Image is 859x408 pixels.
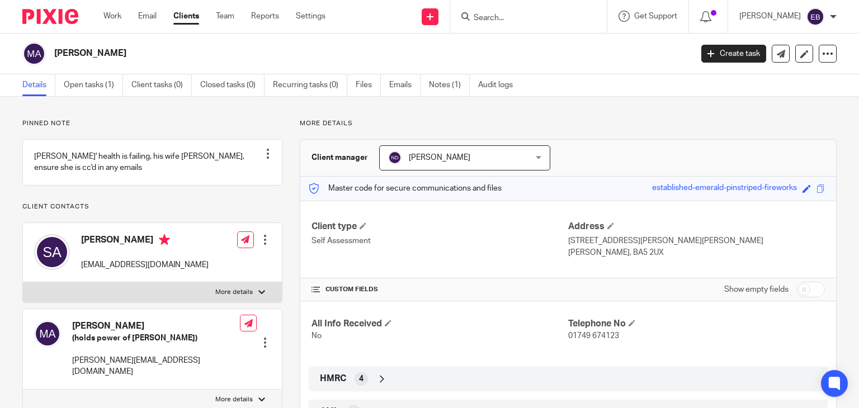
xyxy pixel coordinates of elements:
h4: Telephone No [568,318,825,330]
span: 01749 674123 [568,332,619,340]
span: Get Support [634,12,677,20]
p: Pinned note [22,119,282,128]
a: Closed tasks (0) [200,74,265,96]
p: More details [215,288,253,297]
h3: Client manager [311,152,368,163]
p: Master code for secure communications and files [309,183,502,194]
h2: [PERSON_NAME] [54,48,559,59]
span: 4 [359,373,364,385]
p: More details [300,119,837,128]
img: svg%3E [388,151,402,164]
a: Notes (1) [429,74,470,96]
p: [PERSON_NAME] [739,11,801,22]
a: Reports [251,11,279,22]
p: More details [215,395,253,404]
a: Team [216,11,234,22]
h4: All Info Received [311,318,568,330]
a: Work [103,11,121,22]
p: [PERSON_NAME][EMAIL_ADDRESS][DOMAIN_NAME] [72,355,240,378]
h4: Address [568,221,825,233]
input: Search [473,13,573,23]
label: Show empty fields [724,284,789,295]
span: [PERSON_NAME] [409,154,470,162]
p: [STREET_ADDRESS][PERSON_NAME][PERSON_NAME] [568,235,825,246]
h4: Client type [311,221,568,233]
p: [EMAIL_ADDRESS][DOMAIN_NAME] [81,259,209,271]
a: Emails [389,74,421,96]
a: Recurring tasks (0) [273,74,347,96]
span: HMRC [320,373,346,385]
a: Open tasks (1) [64,74,123,96]
a: Settings [296,11,325,22]
img: svg%3E [34,320,61,347]
h4: [PERSON_NAME] [72,320,240,332]
p: [PERSON_NAME], BA5 2UX [568,247,825,258]
span: No [311,332,322,340]
a: Details [22,74,55,96]
a: Audit logs [478,74,521,96]
a: Clients [173,11,199,22]
h5: (holds power of [PERSON_NAME]) [72,333,240,344]
i: Primary [159,234,170,245]
img: Pixie [22,9,78,24]
p: Client contacts [22,202,282,211]
div: established-emerald-pinstriped-fireworks [652,182,797,195]
img: svg%3E [806,8,824,26]
a: Client tasks (0) [131,74,192,96]
a: Files [356,74,381,96]
h4: [PERSON_NAME] [81,234,209,248]
p: Self Assessment [311,235,568,246]
a: Create task [701,45,766,63]
a: Email [138,11,157,22]
h4: CUSTOM FIELDS [311,285,568,294]
img: svg%3E [34,234,70,270]
img: svg%3E [22,42,46,65]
